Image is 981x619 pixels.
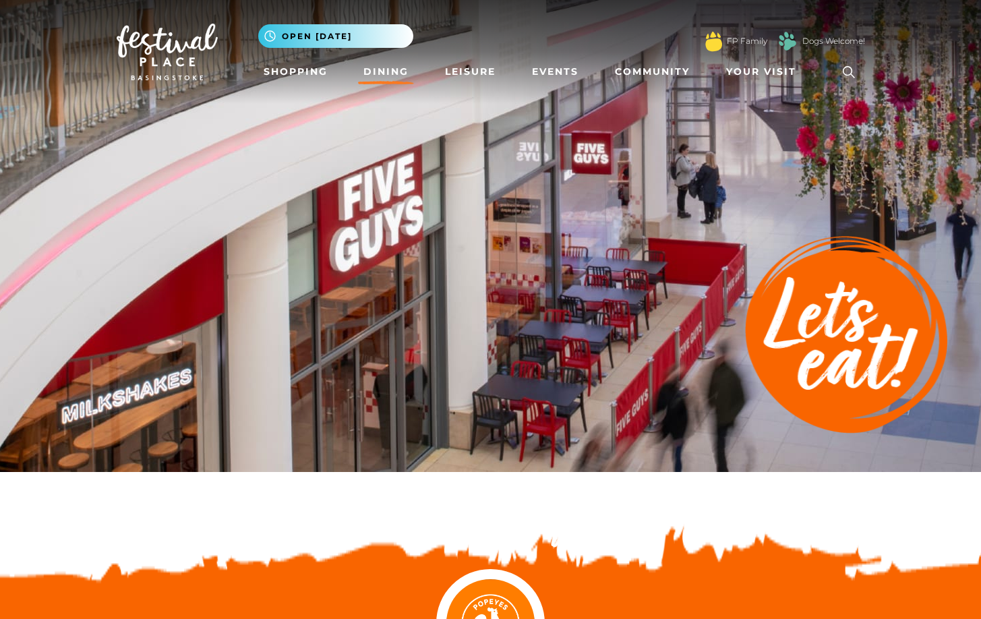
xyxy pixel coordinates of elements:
[726,65,796,79] span: Your Visit
[727,35,767,47] a: FP Family
[258,59,333,84] a: Shopping
[802,35,865,47] a: Dogs Welcome!
[117,499,865,542] h2: Discover something new...
[610,59,695,84] a: Community
[358,59,414,84] a: Dining
[117,24,218,80] img: Festival Place Logo
[721,59,808,84] a: Your Visit
[527,59,584,84] a: Events
[440,59,501,84] a: Leisure
[258,24,413,48] button: Open [DATE]
[282,30,352,42] span: Open [DATE]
